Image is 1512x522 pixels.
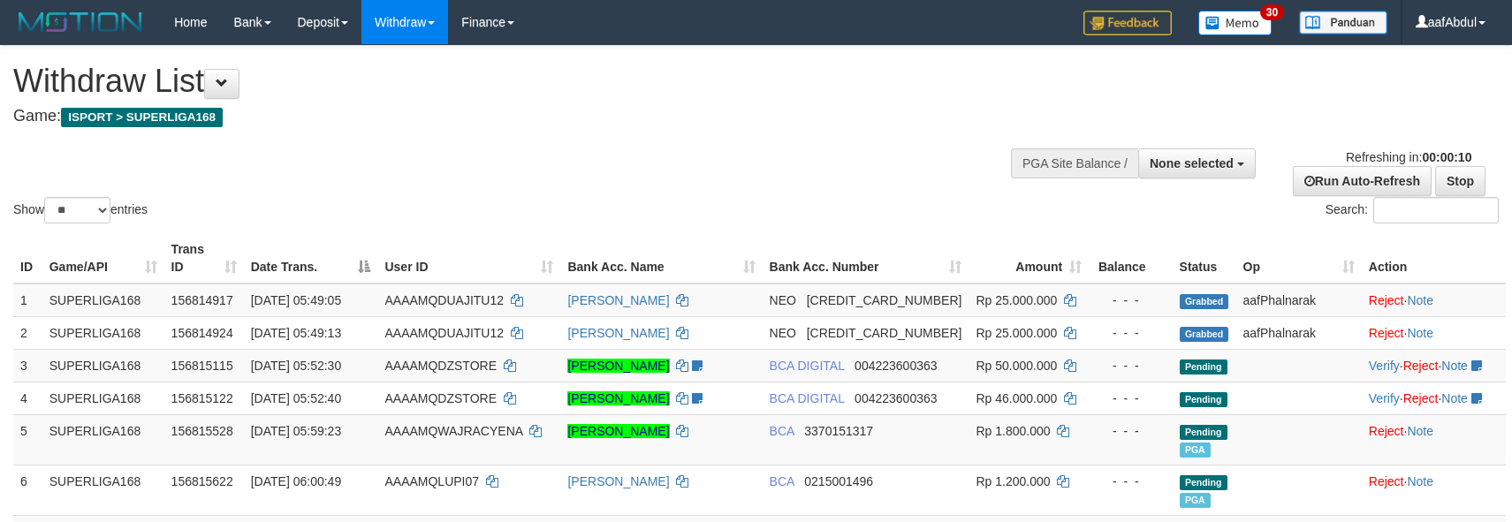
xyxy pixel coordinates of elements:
[976,293,1057,307] span: Rp 25.000.000
[1407,326,1433,340] a: Note
[855,391,937,405] span: Copy 004223600363 to clipboard
[1180,475,1227,490] span: Pending
[377,233,560,284] th: User ID: activate to sort column ascending
[244,233,378,284] th: Date Trans.: activate to sort column descending
[42,349,164,382] td: SUPERLIGA168
[976,424,1050,438] span: Rp 1.800.000
[13,233,42,284] th: ID
[1369,474,1404,488] a: Reject
[1373,197,1499,223] input: Search:
[1096,390,1165,407] div: - - -
[1180,359,1227,374] span: Pending
[560,233,762,284] th: Bank Acc. Name: activate to sort column ascending
[1362,349,1506,382] td: · ·
[1299,11,1387,34] img: panduan.png
[770,391,845,405] span: BCA DIGITAL
[384,424,522,438] span: AAAAMQWAJRACYENA
[1407,293,1433,307] a: Note
[1369,293,1404,307] a: Reject
[1180,392,1227,407] span: Pending
[13,284,42,317] td: 1
[1089,233,1172,284] th: Balance
[1180,294,1229,309] span: Grabbed
[13,382,42,414] td: 4
[13,108,991,125] h4: Game:
[1011,148,1138,178] div: PGA Site Balance /
[251,391,341,405] span: [DATE] 05:52:40
[42,414,164,465] td: SUPERLIGA168
[1422,150,1471,164] strong: 00:00:10
[1173,233,1236,284] th: Status
[42,233,164,284] th: Game/API: activate to sort column ascending
[384,293,504,307] span: AAAAMQDUAJITU12
[1236,233,1362,284] th: Op: activate to sort column ascending
[1369,391,1400,405] a: Verify
[164,233,244,284] th: Trans ID: activate to sort column ascending
[171,359,233,373] span: 156815115
[855,359,937,373] span: Copy 004223600363 to clipboard
[1362,316,1506,349] td: ·
[384,326,504,340] span: AAAAMQDUAJITU12
[1346,150,1471,164] span: Refreshing in:
[1236,284,1362,317] td: aafPhalnarak
[1096,422,1165,440] div: - - -
[1096,357,1165,374] div: - - -
[976,391,1057,405] span: Rp 46.000.000
[976,326,1057,340] span: Rp 25.000.000
[171,424,233,438] span: 156815528
[13,414,42,465] td: 5
[251,474,341,488] span: [DATE] 06:00:49
[1362,414,1506,465] td: ·
[770,293,796,307] span: NEO
[804,424,873,438] span: Copy 3370151317 to clipboard
[42,465,164,515] td: SUPERLIGA168
[1403,359,1439,373] a: Reject
[1435,166,1485,196] a: Stop
[1180,327,1229,342] span: Grabbed
[1362,233,1506,284] th: Action
[44,197,110,223] select: Showentries
[13,64,991,99] h1: Withdraw List
[42,382,164,414] td: SUPERLIGA168
[42,316,164,349] td: SUPERLIGA168
[567,293,669,307] a: [PERSON_NAME]
[171,293,233,307] span: 156814917
[1326,197,1499,223] label: Search:
[1407,474,1433,488] a: Note
[1369,424,1404,438] a: Reject
[1180,443,1211,458] span: Marked by aafchoeunmanni
[251,326,341,340] span: [DATE] 05:49:13
[13,349,42,382] td: 3
[171,326,233,340] span: 156814924
[763,233,969,284] th: Bank Acc. Number: activate to sort column ascending
[807,326,962,340] span: Copy 5859457140486971 to clipboard
[1138,148,1256,178] button: None selected
[807,293,962,307] span: Copy 5859457140486971 to clipboard
[1096,291,1165,309] div: - - -
[969,233,1089,284] th: Amount: activate to sort column ascending
[1260,4,1284,20] span: 30
[1369,359,1400,373] a: Verify
[1441,359,1468,373] a: Note
[1362,284,1506,317] td: ·
[1236,316,1362,349] td: aafPhalnarak
[1441,391,1468,405] a: Note
[384,474,479,488] span: AAAAMQLUPI07
[13,316,42,349] td: 2
[770,359,845,373] span: BCA DIGITAL
[567,474,669,488] a: [PERSON_NAME]
[171,474,233,488] span: 156815622
[384,391,497,405] span: AAAAMQDZSTORE
[13,197,148,223] label: Show entries
[1180,425,1227,440] span: Pending
[567,326,669,340] a: [PERSON_NAME]
[171,391,233,405] span: 156815122
[1150,156,1234,170] span: None selected
[770,474,794,488] span: BCA
[1362,465,1506,515] td: ·
[1407,424,1433,438] a: Note
[770,326,796,340] span: NEO
[976,359,1057,373] span: Rp 50.000.000
[61,108,223,127] span: ISPORT > SUPERLIGA168
[567,359,669,373] a: [PERSON_NAME]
